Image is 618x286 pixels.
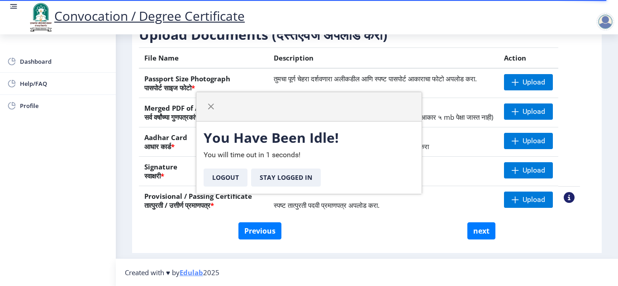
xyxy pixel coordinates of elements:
[27,7,245,24] a: Convocation / Degree Certificate
[523,78,545,87] span: Upload
[467,222,495,239] button: next
[20,56,109,67] span: Dashboard
[523,136,545,145] span: Upload
[139,48,268,69] th: File Name
[523,166,545,175] span: Upload
[180,268,203,277] a: Edulab
[251,169,321,187] button: Stay Logged In
[196,122,422,194] div: You will time out in 1 seconds!
[564,192,575,203] nb-action: View Sample PDC
[523,107,545,116] span: Upload
[268,48,499,69] th: Description
[139,98,268,127] th: Merged PDF of All Years Marksheet सर्व वर्षांच्या गुणपत्रकांची PDF Merged File
[125,268,219,277] span: Created with ♥ by 2025
[139,157,268,186] th: Signature स्वाक्षरी
[268,68,499,98] td: तुमचा पूर्ण चेहरा दर्शवणारा अलीकडील आणि स्पष्ट पासपोर्ट आकाराचा फोटो अपलोड करा.
[523,195,545,204] span: Upload
[238,222,281,239] button: Previous
[204,129,414,147] h3: You Have Been Idle!
[274,201,380,210] span: स्पष्ट तात्पुरती पदवी प्रमाणपत्र अपलोड करा.
[139,186,268,216] th: Provisional / Passing Certificate तात्पुरती / उत्तीर्ण प्रमाणपत्र
[499,48,558,69] th: Action
[139,127,268,157] th: Aadhar Card आधार कार्ड
[20,100,109,111] span: Profile
[139,68,268,98] th: Passport Size Photograph पासपोर्ट साइज फोटो
[204,169,247,187] button: Logout
[27,2,54,33] img: logo
[139,26,580,44] h3: Upload Documents (दस्तऐवज अपलोड करा)
[20,78,109,89] span: Help/FAQ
